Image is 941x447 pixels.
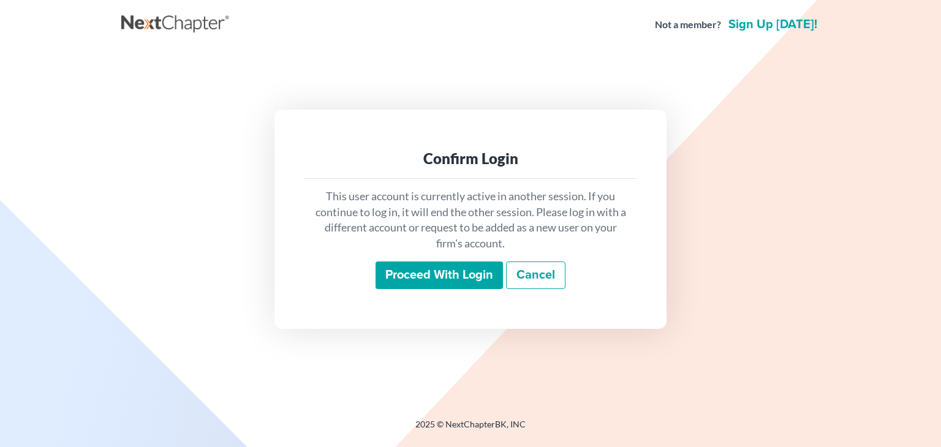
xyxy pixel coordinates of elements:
input: Proceed with login [376,261,503,290]
a: Sign up [DATE]! [726,18,820,31]
p: This user account is currently active in another session. If you continue to log in, it will end ... [314,189,627,252]
a: Cancel [506,261,565,290]
div: Confirm Login [314,149,627,168]
div: 2025 © NextChapterBK, INC [121,418,820,440]
strong: Not a member? [655,18,721,32]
